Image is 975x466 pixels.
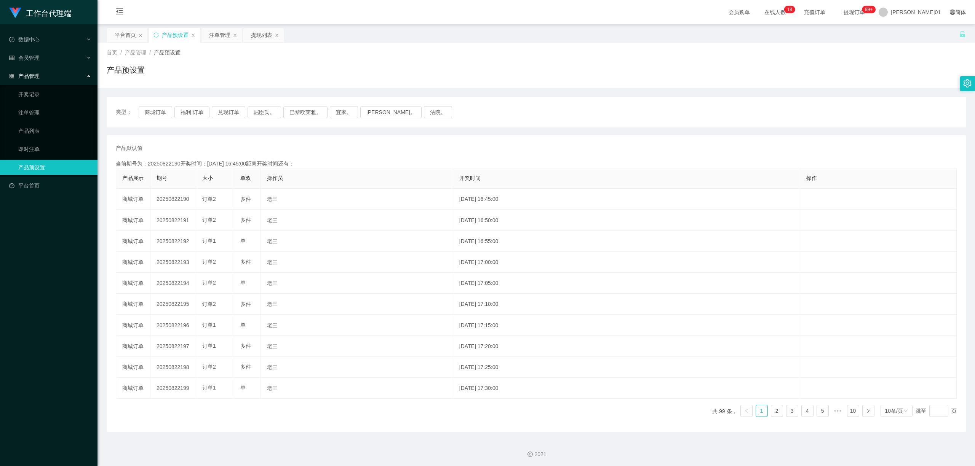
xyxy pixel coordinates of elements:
a: 产品预设置 [18,160,91,175]
font: 20250822196 [157,322,189,328]
font: 商城订单 [122,301,144,307]
font: 商城订单 [122,322,144,328]
font: 订单2 [202,259,216,265]
font: 20250822190 [157,196,189,202]
font: 2021 [534,451,546,457]
li: 实体5页 [832,405,844,417]
font: 平台首页 [115,32,136,38]
font: [DATE] 17:15:00 [459,322,498,328]
font: 老三 [267,322,278,328]
a: 图标：仪表板平台首页 [9,178,91,193]
font: 5 [821,408,824,414]
font: [PERSON_NAME]01 [891,9,941,15]
font: 老三 [267,301,278,307]
font: 商城订单 [122,280,144,286]
img: logo.9652507e.png [9,8,21,18]
font: 产品预设置 [107,66,145,74]
i: 图标: 检查-圆圈-o [9,37,14,42]
font: 单 [240,238,246,244]
font: [DATE] 17:10:00 [459,301,498,307]
a: 产品列表 [18,123,91,138]
font: 单 [240,322,246,328]
font: [DATE] 17:20:00 [459,343,498,349]
font: 大小 [202,175,213,181]
font: 20250822194 [157,280,189,286]
font: 单双 [240,175,251,181]
font: 会员管理 [18,55,40,61]
font: 订单1 [202,238,216,244]
font: 注单管理 [209,32,230,38]
i: 图标： 表格 [9,55,14,60]
i: 图标： 解锁 [959,31,966,38]
font: 订单2 [202,301,216,307]
font: 订单2 [202,280,216,286]
font: 产品展示 [122,175,144,181]
font: 单 [240,385,246,391]
font: 充值订单 [804,9,825,15]
font: 20250822199 [157,385,189,391]
font: 开奖时间 [459,175,481,181]
font: / [120,49,122,56]
font: 20250822193 [157,259,189,265]
li: 下一页 [862,405,874,417]
i: 图标：同步 [153,32,159,38]
i: 图标: 全球 [950,10,955,15]
font: 20250822195 [157,301,189,307]
li: 上一页 [740,405,753,417]
font: 10条/页 [885,408,903,414]
font: 提现列表 [251,32,272,38]
font: ••• [834,408,842,414]
font: 订单1 [202,385,216,391]
li: 4 [801,405,814,417]
i: 图标： 关闭 [233,33,237,38]
font: 产品预设置 [154,49,181,56]
i: 图标： 左 [744,409,749,413]
font: 订单2 [202,196,216,202]
font: 老三 [267,196,278,202]
font: 页 [951,408,957,414]
font: 订单1 [202,322,216,328]
i: 图标： 关闭 [138,33,143,38]
font: 期号 [157,175,167,181]
font: 商城订单 [122,385,144,391]
font: 多件 [240,217,251,223]
font: 商城订单 [122,343,144,349]
i: 图标：设置 [963,79,972,87]
font: 3 [791,408,794,414]
font: 产品管理 [18,73,40,79]
a: 开奖记录 [18,87,91,102]
font: 20250822191 [157,217,189,223]
font: 多件 [240,301,251,307]
i: 图标：版权 [527,452,533,457]
font: 老三 [267,343,278,349]
font: 99+ [865,7,873,12]
font: 商城订单 [122,217,144,223]
i: 图标： 右 [866,409,871,413]
font: [DATE] 17:00:00 [459,259,498,265]
button: [PERSON_NAME]。 [360,106,422,118]
font: 产品预设置 [162,32,189,38]
font: 2 [775,408,778,414]
i: 图标: 菜单折叠 [107,0,133,25]
font: 操作员 [267,175,283,181]
font: 操作 [806,175,817,181]
font: 20250822192 [157,238,189,244]
li: 3 [786,405,798,417]
font: 商城订单 [122,238,144,244]
font: 多件 [240,259,251,265]
li: 5 [817,405,829,417]
font: 10 [850,408,856,414]
font: 在线人数 [764,9,786,15]
div: 10条/页 [885,405,903,417]
font: 工作台代理端 [26,9,72,17]
font: 商城订单 [122,196,144,202]
sup: 18 [784,6,795,13]
i: 图标： 关闭 [275,33,279,38]
font: 跳至 [916,408,926,414]
a: 注单管理 [18,105,91,120]
font: 类型： [116,109,132,115]
font: [DATE] 17:30:00 [459,385,498,391]
button: 宜家。 [330,106,358,118]
font: 商城订单 [122,259,144,265]
font: 20250822198 [157,364,189,370]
